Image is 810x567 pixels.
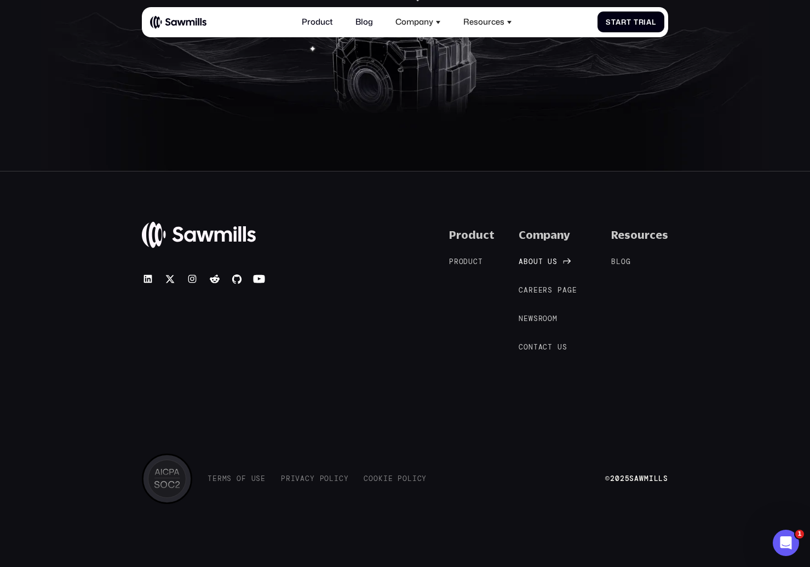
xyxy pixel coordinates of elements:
span: c [417,474,422,483]
span: r [528,286,533,295]
span: p [558,286,562,295]
span: e [538,286,543,295]
div: Company [519,228,570,242]
span: y [422,474,427,483]
a: TermsofUse [208,474,266,483]
span: o [324,474,329,483]
a: Blog [349,11,379,33]
span: r [454,257,459,266]
span: v [295,474,300,483]
a: Product [449,257,493,267]
span: C [519,286,524,295]
span: k [378,474,383,483]
span: t [548,343,553,352]
span: d [463,257,468,266]
span: i [291,474,296,483]
span: e [524,314,528,323]
span: i [412,474,417,483]
div: © Sawmills [605,474,668,483]
span: e [261,474,266,483]
span: r [217,474,222,483]
span: a [562,286,567,295]
span: s [562,343,567,352]
span: T [208,474,212,483]
span: w [528,314,533,323]
span: g [626,257,631,266]
span: a [538,343,543,352]
span: o [459,257,464,266]
div: Resources [611,228,668,242]
div: Company [389,11,447,33]
span: s [256,474,261,483]
a: Blog [611,257,641,267]
span: o [237,474,242,483]
span: r [621,18,627,27]
span: i [383,474,388,483]
span: n [528,343,533,352]
span: s [533,314,538,323]
span: B [611,257,616,266]
span: c [473,257,478,266]
span: 1 [795,530,804,539]
span: o [621,257,626,266]
span: r [543,286,548,295]
a: CookiePolicy [364,474,427,483]
span: T [634,18,639,27]
span: s [548,286,553,295]
span: U [251,474,256,483]
span: o [374,474,378,483]
span: e [212,474,217,483]
span: m [553,314,558,323]
a: Contactus [519,342,577,352]
div: Product [449,228,495,242]
span: s [553,257,558,266]
span: y [310,474,315,483]
span: e [388,474,393,483]
span: l [407,474,412,483]
span: t [611,18,616,27]
span: A [519,257,524,266]
span: c [543,343,548,352]
span: 2025 [610,474,629,483]
div: Resources [463,17,504,27]
span: l [652,18,656,27]
span: y [344,474,349,483]
span: t [538,257,543,266]
span: P [398,474,403,483]
span: l [329,474,334,483]
span: r [538,314,543,323]
span: P [320,474,325,483]
div: Resources [457,11,519,33]
span: r [286,474,291,483]
span: S [606,18,611,27]
span: g [567,286,572,295]
span: o [543,314,548,323]
span: t [533,343,538,352]
span: e [533,286,538,295]
span: N [519,314,524,323]
a: PrivacyPolicy [281,474,349,483]
span: P [281,474,286,483]
a: StartTrial [598,12,664,32]
span: a [646,18,652,27]
span: a [616,18,621,27]
span: c [305,474,310,483]
a: Product [296,11,339,33]
span: b [524,257,528,266]
span: u [468,257,473,266]
span: s [227,474,232,483]
span: a [300,474,305,483]
span: C [364,474,369,483]
a: Careerspage [519,285,587,296]
span: e [572,286,577,295]
span: l [616,257,621,266]
span: a [524,286,528,295]
iframe: Intercom live chat [773,530,799,556]
span: i [334,474,339,483]
span: u [548,257,553,266]
span: t [478,257,483,266]
span: f [242,474,246,483]
span: C [519,343,524,352]
a: Newsroom [519,314,567,324]
span: i [644,18,646,27]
